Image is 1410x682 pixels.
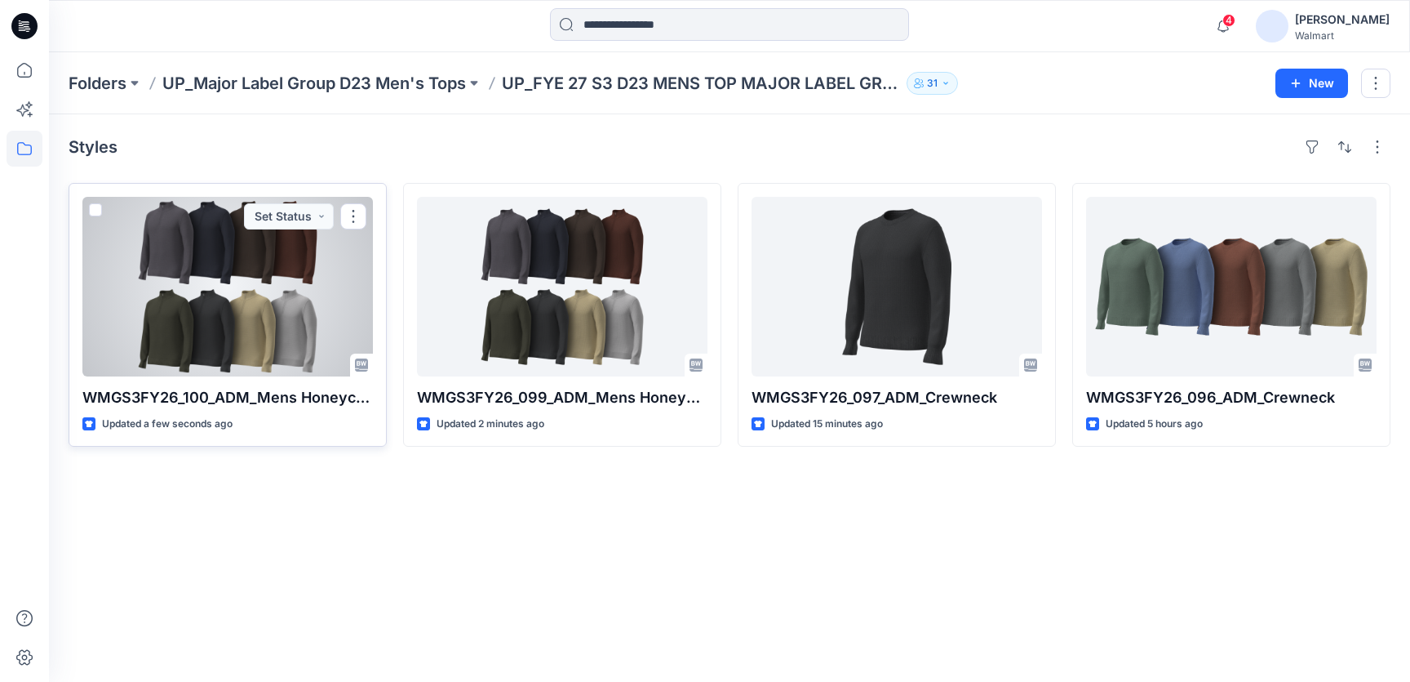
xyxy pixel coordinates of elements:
div: Walmart [1295,29,1390,42]
p: WMGS3FY26_097_ADM_Crewneck [752,386,1042,409]
a: WMGS3FY26_096_ADM_Crewneck [1086,197,1377,377]
p: WMGS3FY26_100_ADM_Mens Honeycomb Quarter Zip [82,386,373,409]
a: Folders [69,72,126,95]
p: Updated a few seconds ago [102,416,233,433]
a: WMGS3FY26_097_ADM_Crewneck [752,197,1042,377]
a: WMGS3FY26_100_ADM_Mens Honeycomb Quarter Zip [82,197,373,377]
a: WMGS3FY26_099_ADM_Mens Honeycomb Quarter Zip [417,197,707,377]
p: Updated 5 hours ago [1106,416,1203,433]
p: 31 [927,74,938,92]
a: UP_Major Label Group D23 Men's Tops [162,72,466,95]
p: WMGS3FY26_096_ADM_Crewneck [1086,386,1377,409]
span: 4 [1222,14,1235,27]
div: [PERSON_NAME] [1295,10,1390,29]
button: New [1275,69,1348,98]
p: WMGS3FY26_099_ADM_Mens Honeycomb Quarter Zip [417,386,707,409]
p: Updated 2 minutes ago [437,416,544,433]
h4: Styles [69,137,117,157]
button: 31 [907,72,958,95]
p: UP_FYE 27 S3 D23 MENS TOP MAJOR LABEL GROUP [502,72,900,95]
img: avatar [1256,10,1288,42]
p: Updated 15 minutes ago [771,416,883,433]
